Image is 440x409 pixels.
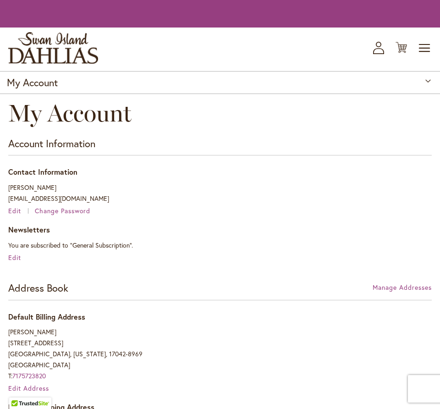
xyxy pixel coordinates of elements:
[8,99,132,127] span: My Account
[8,32,98,64] a: store logo
[8,206,21,215] span: Edit
[8,281,68,294] strong: Address Book
[8,206,33,215] a: Edit
[373,283,432,292] a: Manage Addresses
[7,376,33,402] iframe: Launch Accessibility Center
[8,167,77,177] span: Contact Information
[8,182,432,204] p: [PERSON_NAME] [EMAIL_ADDRESS][DOMAIN_NAME]
[12,371,46,380] a: 7175723820
[8,253,21,262] a: Edit
[8,137,95,150] strong: Account Information
[8,225,50,234] span: Newsletters
[8,240,432,251] p: You are subscribed to "General Subscription".
[7,76,58,89] strong: My Account
[8,326,432,381] address: [PERSON_NAME] [STREET_ADDRESS] [GEOGRAPHIC_DATA], [US_STATE], 17042-8969 [GEOGRAPHIC_DATA] T:
[8,312,85,321] span: Default Billing Address
[35,206,91,215] a: Change Password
